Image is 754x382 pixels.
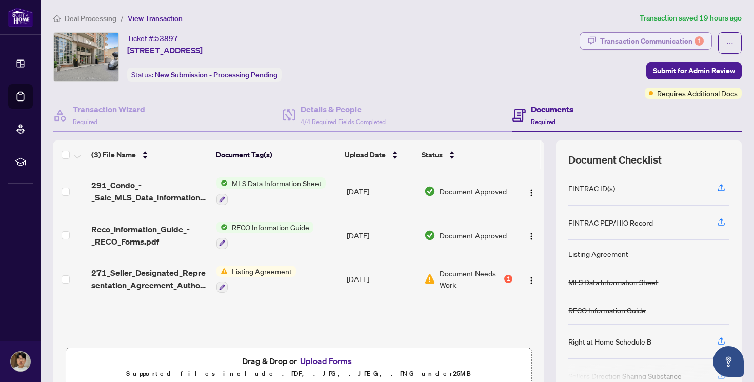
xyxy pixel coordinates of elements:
div: Status: [127,68,282,82]
img: logo [8,8,33,27]
button: Upload Forms [297,354,355,368]
div: RECO Information Guide [568,305,646,316]
img: IMG-C12396138_1.jpg [54,33,118,81]
img: Status Icon [216,177,228,189]
li: / [121,12,124,24]
th: Upload Date [341,140,418,169]
button: Logo [523,271,540,287]
span: Required [531,118,555,126]
span: View Transaction [128,14,183,23]
span: Listing Agreement [228,266,296,277]
span: Requires Additional Docs [657,88,738,99]
span: home [53,15,61,22]
span: Document Approved [440,186,507,197]
span: Document Checklist [568,153,662,167]
h4: Transaction Wizard [73,103,145,115]
td: [DATE] [343,213,420,257]
img: Logo [527,232,535,240]
button: Status IconRECO Information Guide [216,222,313,249]
button: Status IconListing Agreement [216,266,296,293]
img: Profile Icon [11,352,30,371]
span: [STREET_ADDRESS] [127,44,203,56]
td: [DATE] [343,257,420,301]
button: Logo [523,183,540,199]
img: Logo [527,276,535,285]
div: Ticket #: [127,32,178,44]
span: RECO Information Guide [228,222,313,233]
div: 1 [504,275,512,283]
div: Listing Agreement [568,248,628,259]
span: Document Needs Work [440,268,502,290]
span: Submit for Admin Review [653,63,735,79]
span: 4/4 Required Fields Completed [301,118,386,126]
span: Upload Date [345,149,386,160]
div: Right at Home Schedule B [568,336,651,347]
span: Deal Processing [65,14,116,23]
td: [DATE] [343,169,420,213]
span: Required [73,118,97,126]
span: MLS Data Information Sheet [228,177,326,189]
span: 53897 [155,34,178,43]
span: ellipsis [726,39,733,47]
span: 291_Condo_-_Sale_MLS_Data_Information_Form_-_PropTx-[PERSON_NAME].pdf [91,179,208,204]
h4: Documents [531,103,573,115]
th: (3) File Name [87,140,212,169]
button: Open asap [713,346,744,377]
th: Document Tag(s) [212,140,341,169]
span: 271_Seller_Designated_Representation_Agreement_Authority_to_Offer_for_Sale_-_PropTx-[PERSON_NAME]... [91,267,208,291]
div: MLS Data Information Sheet [568,276,658,288]
button: Logo [523,227,540,244]
img: Logo [527,189,535,197]
article: Transaction saved 19 hours ago [640,12,742,24]
img: Status Icon [216,266,228,277]
p: Supported files include .PDF, .JPG, .JPEG, .PNG under 25 MB [72,368,525,380]
img: Status Icon [216,222,228,233]
img: Document Status [424,230,435,241]
h4: Details & People [301,103,386,115]
span: Status [422,149,443,160]
span: Document Approved [440,230,507,241]
div: 1 [695,36,704,46]
button: Submit for Admin Review [646,62,742,79]
span: Reco_Information_Guide_-_RECO_Forms.pdf [91,223,208,248]
span: Drag & Drop or [242,354,355,368]
button: Transaction Communication1 [580,32,712,50]
img: Document Status [424,273,435,285]
div: Transaction Communication [600,33,704,49]
img: Document Status [424,186,435,197]
span: (3) File Name [91,149,136,160]
div: FINTRAC PEP/HIO Record [568,217,653,228]
th: Status [418,140,513,169]
span: New Submission - Processing Pending [155,70,277,79]
button: Status IconMLS Data Information Sheet [216,177,326,205]
div: FINTRAC ID(s) [568,183,615,194]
